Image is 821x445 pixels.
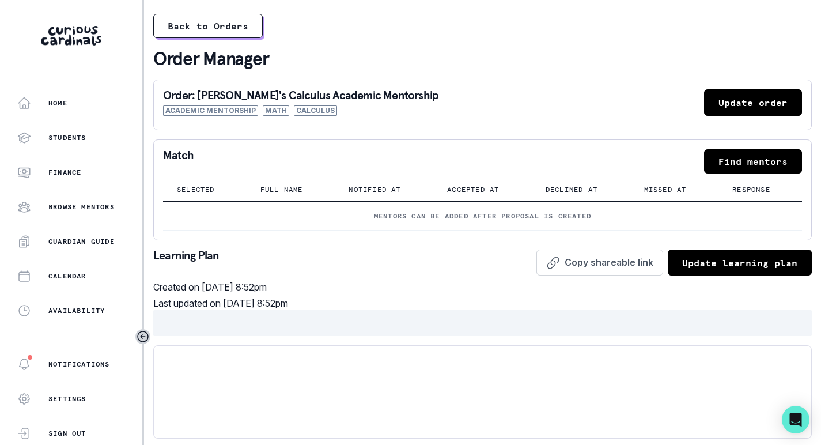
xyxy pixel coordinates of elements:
[153,14,263,38] button: Back to Orders
[668,250,812,276] button: Update learning plan
[48,202,115,212] p: Browse Mentors
[536,250,663,276] button: Copy shareable link
[704,149,802,174] button: Find mentors
[177,212,788,221] p: Mentors can be added after proposal is created
[135,329,150,344] button: Toggle sidebar
[48,133,86,142] p: Students
[48,237,115,246] p: Guardian Guide
[294,105,337,116] span: Calculus
[263,105,289,116] span: Math
[48,271,86,281] p: Calendar
[644,185,687,194] p: Missed at
[48,394,86,403] p: Settings
[153,280,812,294] p: Created on [DATE] 8:52pm
[782,406,809,433] div: Open Intercom Messenger
[163,105,258,116] span: Academic Mentorship
[48,168,81,177] p: Finance
[48,306,105,315] p: Availability
[349,185,400,194] p: Notified at
[153,250,220,276] p: Learning Plan
[153,47,812,70] p: Order Manager
[546,185,597,194] p: Declined at
[48,360,110,369] p: Notifications
[704,89,802,116] button: Update order
[48,99,67,108] p: Home
[153,296,812,310] p: Last updated on [DATE] 8:52pm
[48,429,86,438] p: Sign Out
[163,89,438,101] p: Order: [PERSON_NAME]'s Calculus Academic Mentorship
[260,185,303,194] p: Full name
[177,185,215,194] p: Selected
[163,149,194,174] p: Match
[732,185,770,194] p: Response
[447,185,499,194] p: Accepted at
[41,26,101,46] img: Curious Cardinals Logo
